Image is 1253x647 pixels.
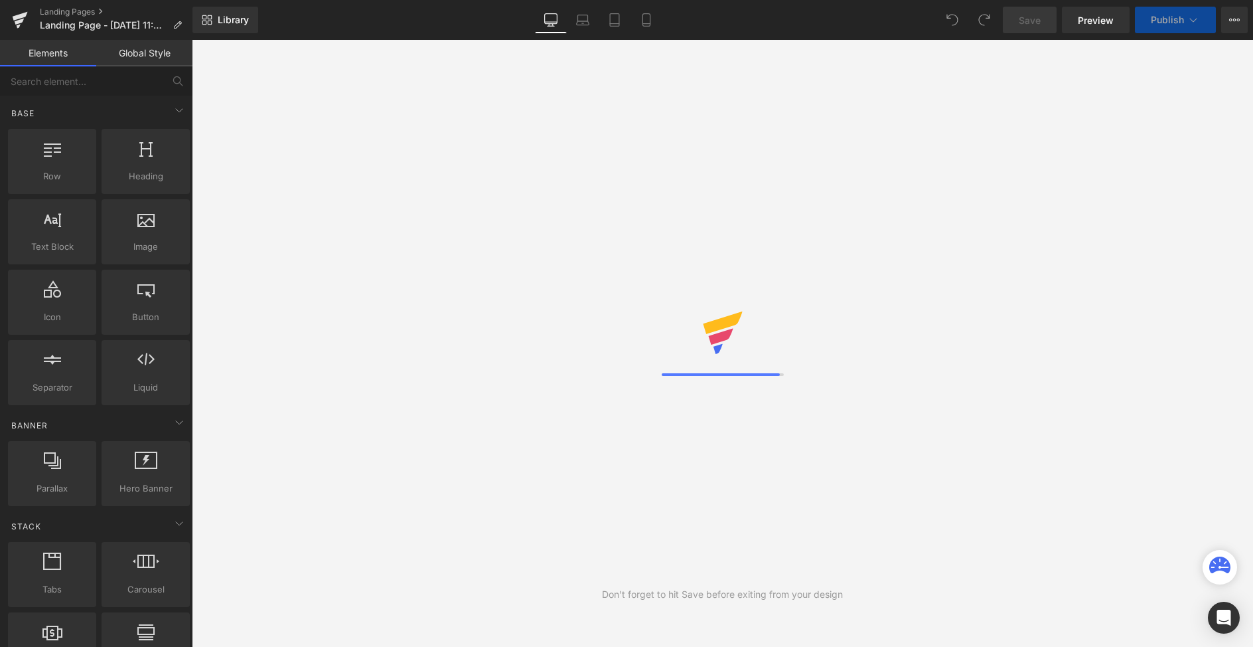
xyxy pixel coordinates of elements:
a: New Library [192,7,258,33]
button: Redo [971,7,997,33]
span: Stack [10,520,42,533]
a: Mobile [630,7,662,33]
span: Image [106,240,186,254]
button: Publish [1135,7,1216,33]
div: Don't forget to hit Save before exiting from your design [602,587,843,602]
span: Preview [1078,13,1114,27]
a: Laptop [567,7,599,33]
span: Publish [1151,15,1184,25]
a: Landing Pages [40,7,192,17]
a: Tablet [599,7,630,33]
button: More [1221,7,1248,33]
a: Desktop [535,7,567,33]
a: Preview [1062,7,1130,33]
span: Text Block [12,240,92,254]
span: Button [106,310,186,324]
span: Parallax [12,482,92,496]
div: Open Intercom Messenger [1208,602,1240,634]
a: Global Style [96,40,192,66]
span: Row [12,169,92,183]
span: Icon [12,310,92,324]
span: Base [10,107,36,120]
span: Banner [10,419,49,432]
span: Hero Banner [106,482,186,496]
span: Carousel [106,583,186,597]
span: Save [1019,13,1041,27]
span: Landing Page - [DATE] 11:02:03 [40,20,167,31]
span: Heading [106,169,186,183]
button: Undo [939,7,966,33]
span: Liquid [106,381,186,395]
span: Separator [12,381,92,395]
span: Tabs [12,583,92,597]
span: Library [218,14,249,26]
